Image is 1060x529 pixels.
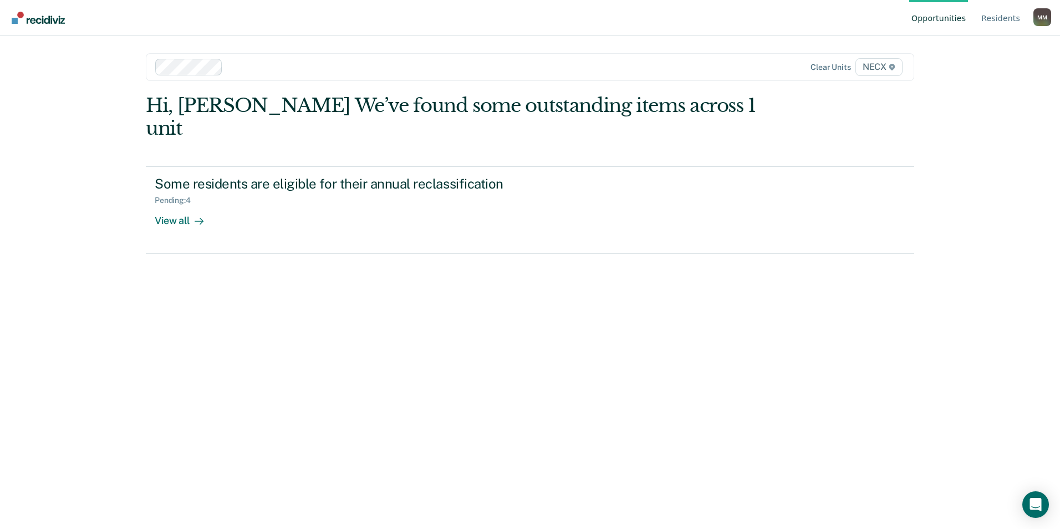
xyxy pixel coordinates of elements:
div: Clear units [811,63,851,72]
div: Some residents are eligible for their annual reclassification [155,176,544,192]
div: Pending : 4 [155,196,200,205]
button: Profile dropdown button [1033,8,1051,26]
div: Open Intercom Messenger [1022,491,1049,518]
img: Recidiviz [12,12,65,24]
div: M M [1033,8,1051,26]
div: Hi, [PERSON_NAME] We’ve found some outstanding items across 1 unit [146,94,761,140]
div: View all [155,205,217,227]
a: Some residents are eligible for their annual reclassificationPending:4View all [146,166,914,254]
span: NECX [855,58,903,76]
